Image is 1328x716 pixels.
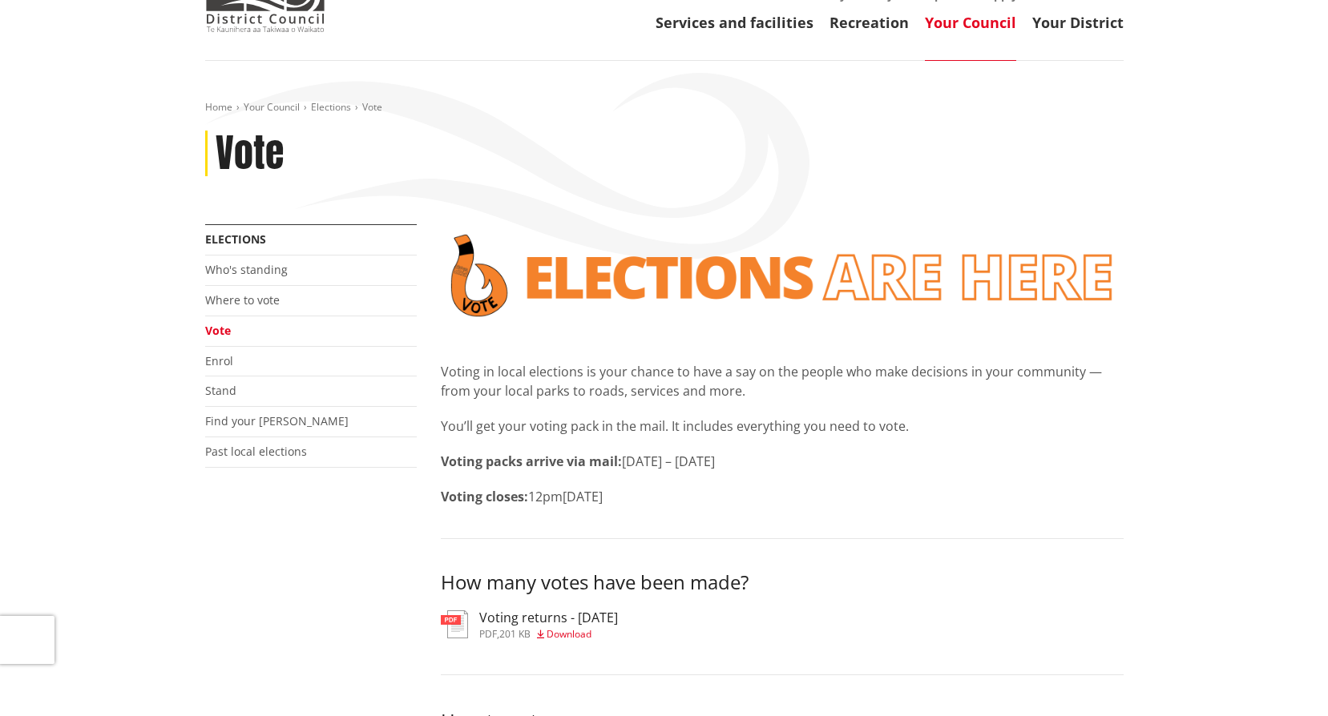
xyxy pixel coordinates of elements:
[205,383,236,398] a: Stand
[441,453,622,470] strong: Voting packs arrive via mail:
[479,630,618,639] div: ,
[1032,13,1124,32] a: Your District
[499,627,531,641] span: 201 KB
[479,627,497,641] span: pdf
[216,131,284,177] h1: Vote
[547,627,591,641] span: Download
[441,362,1124,400] p: Voting in local elections is your chance to have a say on the people who make decisions in your c...
[205,323,231,338] a: Vote
[441,416,1124,436] p: You’ll get your voting pack in the mail. It includes everything you need to vote.
[528,488,603,505] span: 12pm[DATE]
[441,571,1124,594] h3: How many votes have been made?
[1254,649,1312,706] iframe: Messenger Launcher
[829,13,909,32] a: Recreation
[441,610,618,639] a: Voting returns - [DATE] pdf,201 KB Download
[205,444,307,459] a: Past local elections
[205,100,232,114] a: Home
[244,100,300,114] a: Your Council
[441,610,468,638] img: document-pdf.svg
[925,13,1016,32] a: Your Council
[205,353,233,368] a: Enrol
[205,413,349,428] a: Find your [PERSON_NAME]
[441,488,528,505] strong: Voting closes:
[441,224,1124,327] img: Vote banner transparent
[362,100,382,114] span: Vote
[205,231,266,247] a: Elections
[656,13,813,32] a: Services and facilities
[441,452,1124,471] p: [DATE] – [DATE]
[479,610,618,625] h3: Voting returns - [DATE]
[205,292,280,308] a: Where to vote
[311,100,351,114] a: Elections
[205,262,288,277] a: Who's standing
[205,101,1124,115] nav: breadcrumb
